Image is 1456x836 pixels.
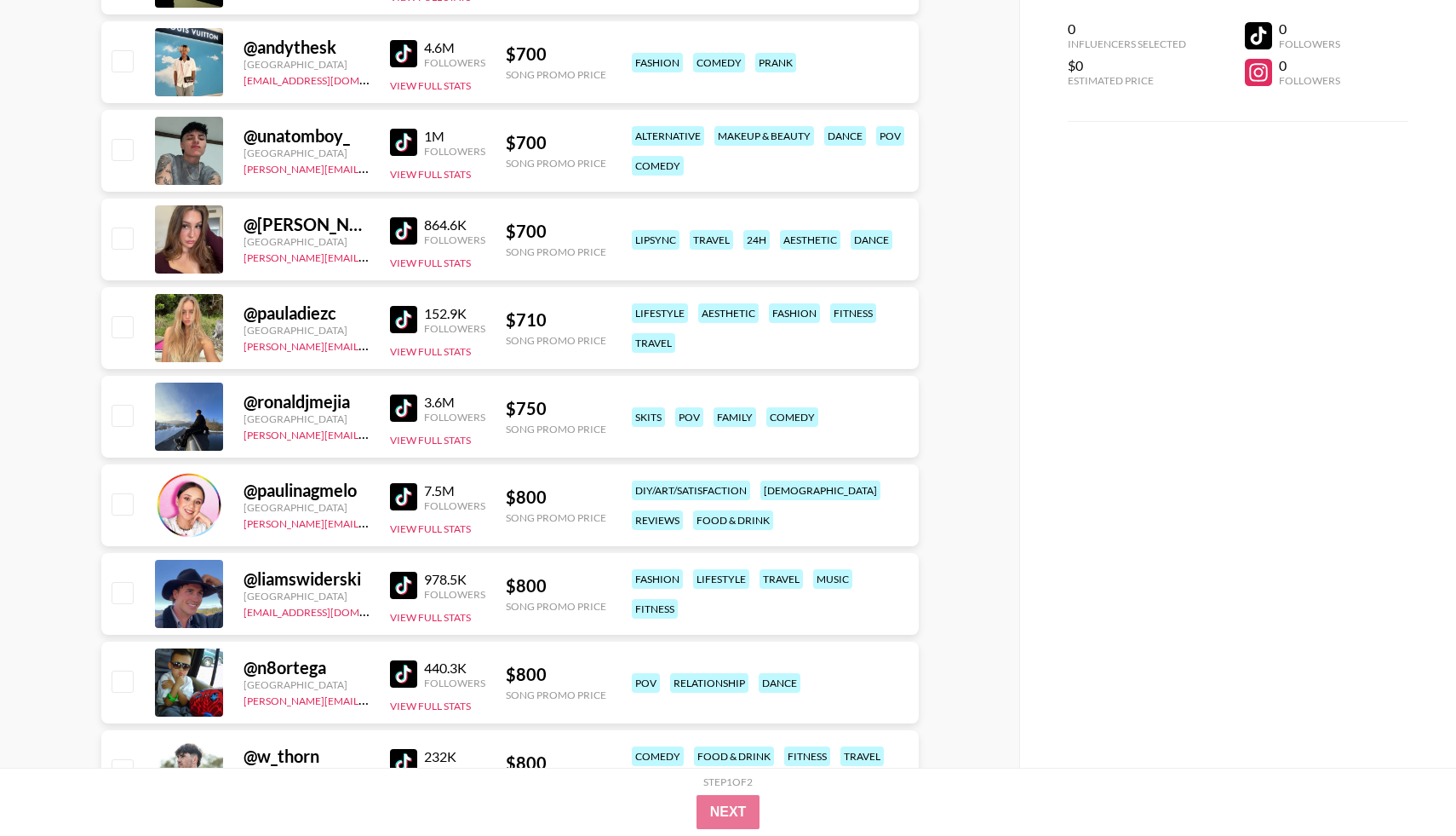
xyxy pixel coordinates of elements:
div: Song Promo Price [506,245,606,258]
div: $ 700 [506,132,606,153]
div: prank [755,53,796,72]
img: TikTok [390,749,417,776]
div: @ n8ortega [244,657,370,678]
div: Followers [424,56,485,69]
div: $ 700 [506,221,606,242]
div: music [813,569,852,589]
div: fitness [632,599,678,619]
div: Song Promo Price [506,334,606,347]
a: [PERSON_NAME][EMAIL_ADDRESS][DOMAIN_NAME] [244,425,496,441]
iframe: Drift Widget Chat Controller [1371,751,1436,816]
div: 3.6M [424,394,485,411]
div: relationship [670,673,748,693]
div: [GEOGRAPHIC_DATA] [244,590,370,602]
div: @ ronaldjmejia [244,391,370,412]
a: [EMAIL_ADDRESS][DOMAIN_NAME] [244,71,415,87]
div: @ paulinagmelo [244,480,370,501]
div: $ 750 [506,398,606,419]
div: fitness [784,747,830,766]
div: diy/art/satisfaction [632,481,750,500]
button: View Full Stats [390,345,471,358]
div: fashion [769,303,820,323]
div: Followers [424,499,485,512]
div: 7.5M [424,482,485,499]
img: TikTok [390,306,417,333]
a: [PERSON_NAME][EMAIL_ADDRESS][DOMAIN_NAME] [244,248,496,264]
div: [DEMOGRAPHIC_DATA] [760,481,880,500]
div: Song Promo Price [506,68,606,81]
div: Followers [424,322,485,335]
button: View Full Stats [390,611,471,624]
div: Followers [1279,74,1340,87]
div: lipsync [632,230,679,250]
div: Song Promo Price [506,423,606,435]
div: travel [690,230,733,250]
div: Song Promo Price [506,600,606,613]
img: TikTok [390,217,417,245]
div: travel [760,569,803,589]
div: 1M [424,128,485,145]
div: 0 [1279,20,1340,37]
div: @ liamswiderski [244,568,370,590]
div: dance [759,673,800,693]
button: View Full Stats [390,168,471,181]
img: TikTok [390,660,417,688]
div: pov [675,407,703,427]
div: Song Promo Price [506,689,606,701]
img: TikTok [390,483,417,510]
img: TikTok [390,40,417,67]
div: [GEOGRAPHIC_DATA] [244,678,370,691]
div: 152.9K [424,305,485,322]
img: TikTok [390,572,417,599]
div: 24h [743,230,770,250]
div: 0 [1068,20,1186,37]
button: View Full Stats [390,522,471,535]
div: pov [632,673,660,693]
div: Song Promo Price [506,511,606,524]
button: View Full Stats [390,434,471,447]
div: family [714,407,756,427]
div: Influencers Selected [1068,37,1186,50]
a: [PERSON_NAME][EMAIL_ADDRESS][DOMAIN_NAME] [244,159,496,176]
div: Followers [424,765,485,778]
div: [GEOGRAPHIC_DATA] [244,235,370,248]
div: $ 800 [506,752,606,774]
div: food & drink [694,747,774,766]
div: lifestyle [693,569,749,589]
div: aesthetic [780,230,840,250]
div: fashion [632,569,683,589]
div: Followers [424,588,485,601]
button: View Full Stats [390,700,471,712]
div: $ 710 [506,309,606,331]
div: [GEOGRAPHIC_DATA] [244,147,370,159]
div: fitness [830,303,876,323]
div: 0 [1279,57,1340,74]
div: $ 700 [506,43,606,65]
div: Followers [424,677,485,689]
div: [GEOGRAPHIC_DATA] [244,501,370,514]
div: @ w_thorn [244,746,370,767]
div: pov [876,126,904,146]
div: Followers [424,145,485,158]
img: TikTok [390,395,417,422]
div: @ [PERSON_NAME] [244,214,370,235]
div: Estimated Price [1068,74,1186,87]
div: comedy [693,53,745,72]
a: [PERSON_NAME][EMAIL_ADDRESS][DOMAIN_NAME] [244,691,496,707]
div: alternative [632,126,704,146]
div: $ 800 [506,664,606,685]
div: lifestyle [632,303,688,323]
div: @ andythesk [244,37,370,58]
div: Followers [424,411,485,424]
img: TikTok [390,129,417,156]
div: Step 1 of 2 [703,775,753,788]
div: 440.3K [424,660,485,677]
div: Followers [1279,37,1340,50]
div: 864.6K [424,216,485,234]
div: comedy [632,156,684,176]
div: food & drink [693,510,773,530]
button: Next [696,795,760,829]
div: Song Promo Price [506,157,606,170]
div: dance [851,230,892,250]
div: comedy [632,747,684,766]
